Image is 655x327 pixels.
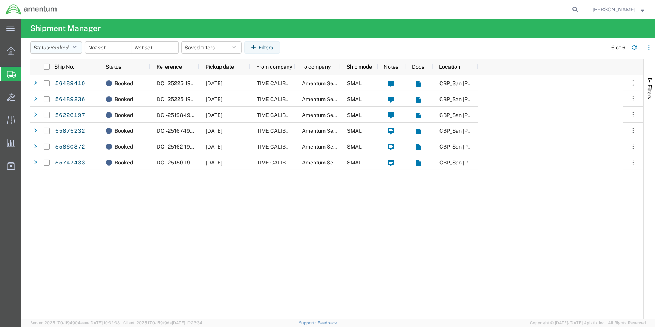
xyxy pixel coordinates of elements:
span: SMAL [347,80,362,86]
span: Server: 2025.17.0-1194904eeae [30,321,120,325]
span: Amentum Services, Inc. [302,160,358,166]
span: Status [106,64,121,70]
span: DCI-25198-198215 [157,112,202,118]
span: TIME CALIBRATIONS [257,112,308,118]
span: SMAL [347,144,362,150]
button: [PERSON_NAME] [592,5,644,14]
span: Booked [115,75,133,91]
span: Amentum Services, Inc. [302,80,358,86]
span: [DATE] 10:23:34 [172,321,202,325]
span: CBP_San Angelo, TX_WSA [439,112,562,118]
input: Not set [132,42,178,53]
span: Ship No. [54,64,74,70]
span: CBP_San Angelo, TX_WSA [439,96,562,102]
a: 56489410 [55,78,86,90]
span: DCI-25150-196279 [157,160,203,166]
span: TIME CALIBRATIONS [257,128,308,134]
span: TIME CALIBRATIONS [257,96,308,102]
a: 55875232 [55,125,86,137]
span: Amentum Services, Inc. [302,112,358,118]
span: Booked [115,91,133,107]
span: Amentum Services, Inc. [302,144,358,150]
span: TIME CALIBRATIONS [257,160,308,166]
span: Filters [647,84,653,99]
span: DCI-25167-197068 [157,128,203,134]
span: Docs [412,64,425,70]
a: 55860872 [55,141,86,153]
span: Copyright © [DATE]-[DATE] Agistix Inc., All Rights Reserved [530,320,646,326]
span: Amentum Services, Inc. [302,96,358,102]
a: 56489236 [55,94,86,106]
span: Booked [115,123,133,139]
span: From company [256,64,292,70]
span: 05/30/2025 [206,160,222,166]
span: SMAL [347,128,362,134]
div: 6 of 6 [611,44,626,52]
span: Notes [384,64,398,70]
a: Feedback [318,321,337,325]
span: CBP_San Angelo, TX_WSA [439,80,562,86]
span: 06/11/2025 [206,144,222,150]
span: 07/17/2025 [206,112,222,118]
h4: Shipment Manager [30,19,101,38]
span: CBP_San Angelo, TX_WSA [439,144,562,150]
span: [DATE] 10:32:38 [89,321,120,325]
button: Saved filters [181,41,242,54]
span: 06/16/2025 [206,128,222,134]
a: 56226197 [55,109,86,121]
span: CBP_San Angelo, TX_WSA [439,128,562,134]
span: DCI-25225-199416 [157,80,203,86]
input: Not set [85,42,132,53]
span: Client: 2025.17.0-159f9de [123,321,202,325]
span: TIME CALIBRATIONS [257,80,308,86]
span: Ship mode [347,64,372,70]
span: CBP_San Angelo, TX_WSA [439,160,562,166]
span: SMAL [347,112,362,118]
span: TIME CALIBRATIONS [257,144,308,150]
span: 08/13/2025 [206,80,222,86]
span: 08/13/2025 [206,96,222,102]
a: 55747433 [55,157,86,169]
button: Filters [244,41,280,54]
button: Status:Booked [30,41,82,54]
span: SMAL [347,96,362,102]
span: Donald Frederiksen [592,5,635,14]
span: Reference [156,64,182,70]
span: SMAL [347,160,362,166]
span: Amentum Services, Inc. [302,128,358,134]
span: Pickup date [205,64,234,70]
span: Booked [50,45,69,51]
img: logo [5,4,57,15]
a: Support [299,321,318,325]
span: Booked [115,139,133,155]
span: Booked [115,107,133,123]
span: DCI-25162-196846 [157,144,204,150]
span: To company [301,64,331,70]
span: Location [439,64,460,70]
span: DCI-25225-199414 [157,96,203,102]
span: Booked [115,155,133,170]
